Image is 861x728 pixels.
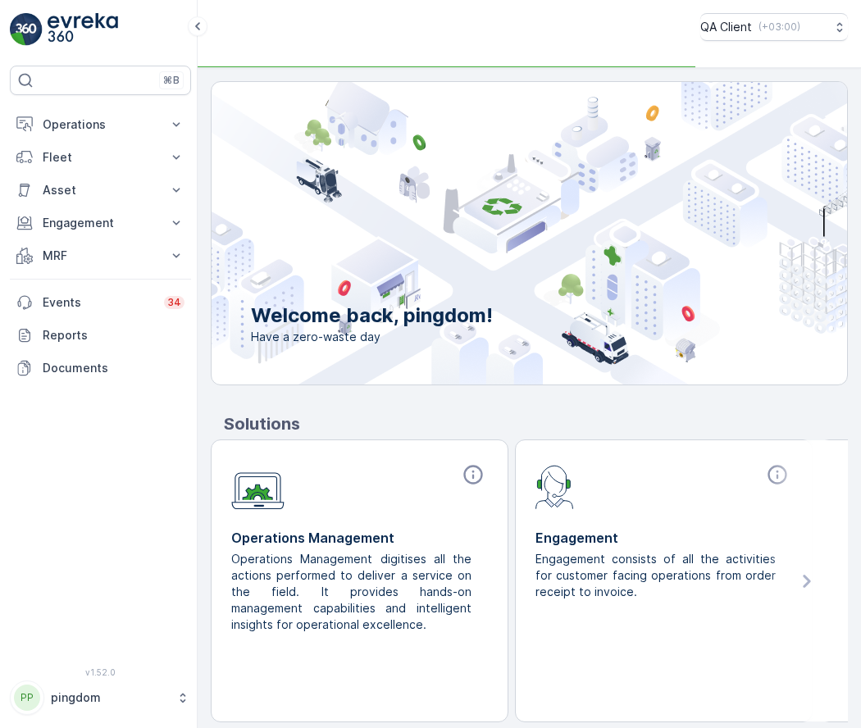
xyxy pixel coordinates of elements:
p: Events [43,294,154,311]
button: Fleet [10,141,191,174]
img: city illustration [138,82,847,384]
a: Documents [10,352,191,384]
button: Engagement [10,207,191,239]
span: v 1.52.0 [10,667,191,677]
a: Events34 [10,286,191,319]
p: Operations Management [231,528,488,548]
a: Reports [10,319,191,352]
p: Reports [43,327,184,344]
p: Documents [43,360,184,376]
button: PPpingdom [10,680,191,715]
p: Solutions [224,412,848,436]
button: Operations [10,108,191,141]
button: QA Client(+03:00) [700,13,848,41]
p: Operations Management digitises all the actions performed to deliver a service on the field. It p... [231,551,475,633]
button: Asset [10,174,191,207]
p: Engagement consists of all the activities for customer facing operations from order receipt to in... [535,551,779,600]
p: ( +03:00 ) [758,20,800,34]
button: MRF [10,239,191,272]
p: Engagement [535,528,792,548]
p: Asset [43,182,158,198]
p: MRF [43,248,158,264]
img: logo [10,13,43,46]
div: PP [14,685,40,711]
img: module-icon [231,463,285,510]
p: 34 [167,296,181,309]
p: Operations [43,116,158,133]
p: QA Client [700,19,752,35]
p: Engagement [43,215,158,231]
img: logo_light-DOdMpM7g.png [48,13,118,46]
p: ⌘B [163,74,180,87]
img: module-icon [535,463,574,509]
p: Fleet [43,149,158,166]
p: Welcome back, pingdom! [251,303,493,329]
span: Have a zero-waste day [251,329,493,345]
p: pingdom [51,689,168,706]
